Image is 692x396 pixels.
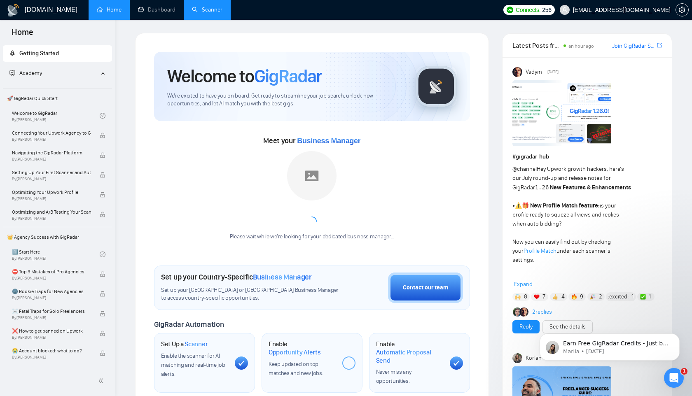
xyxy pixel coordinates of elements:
[552,294,558,300] img: 👍
[676,7,688,13] span: setting
[512,40,561,51] span: Latest Posts from the GigRadar Community
[608,292,629,301] span: :excited:
[19,50,59,57] span: Getting Started
[253,273,312,282] span: Business Manager
[161,352,225,377] span: Enable the scanner for AI matching and real-time job alerts.
[526,354,542,363] span: Korlan
[514,281,533,288] span: Expand
[12,327,91,335] span: ❌ How to get banned on Upwork
[5,26,40,44] span: Home
[535,184,549,191] code: 1.26
[154,320,224,329] span: GigRadar Automation
[269,348,321,356] span: Opportunity Alerts
[547,68,559,76] span: [DATE]
[532,308,552,316] a: 2replies
[307,217,317,226] span: loading
[515,294,521,300] img: 🙌
[100,133,105,138] span: lock
[513,307,522,317] img: Alex B
[657,42,662,49] a: export
[550,184,631,191] strong: New Features & Enhancements
[376,368,411,384] span: Never miss any opportunities.
[100,311,105,317] span: lock
[4,229,111,245] span: 👑 Agency Success with GigRadar
[269,361,323,377] span: Keep updated on top matches and new jobs.
[100,271,105,277] span: lock
[640,294,646,300] img: ✅
[542,293,545,301] span: 7
[9,70,15,76] span: fund-projection-screen
[590,294,596,300] img: 🎉
[534,294,540,300] img: ❤️
[388,273,463,303] button: Contact our team
[524,247,556,254] a: Profile Match
[254,65,322,87] span: GigRadar
[100,350,105,356] span: lock
[3,45,112,62] li: Getting Started
[580,293,583,301] span: 9
[512,353,522,363] img: Korlan
[631,293,634,301] span: 1
[516,5,540,14] span: Connects:
[12,347,91,355] span: 😭 Account blocked: what to do?
[12,168,91,177] span: Setting Up Your First Scanner and Auto-Bidder
[138,6,175,13] a: dashboardDashboard
[568,43,594,49] span: an hour ago
[12,129,91,137] span: Connecting Your Upwork Agency to GigRadar
[12,335,91,340] span: By [PERSON_NAME]
[530,202,600,209] strong: New Profile Match feature:
[9,50,15,56] span: rocket
[97,6,122,13] a: homeHome
[542,5,551,14] span: 256
[100,331,105,336] span: lock
[12,296,91,300] span: By [PERSON_NAME]
[287,151,337,200] img: placeholder.png
[12,216,91,221] span: By [PERSON_NAME]
[612,42,655,51] a: Join GigRadar Slack Community
[571,294,577,300] img: 🔥
[100,172,105,178] span: lock
[12,137,91,142] span: By [PERSON_NAME]
[297,137,360,145] span: Business Manager
[403,283,448,292] div: Contact our team
[562,7,568,13] span: user
[12,315,91,320] span: By [PERSON_NAME]
[12,188,91,196] span: Optimizing Your Upwork Profile
[12,245,100,263] a: 1️⃣ Start HereBy[PERSON_NAME]
[681,368,687,375] span: 1
[416,66,457,107] img: gigradar-logo.png
[161,340,208,348] h1: Set Up a
[512,80,611,146] img: F09AC4U7ATU-image.png
[12,268,91,276] span: ⛔ Top 3 Mistakes of Pro Agencies
[12,177,91,182] span: By [PERSON_NAME]
[519,322,533,331] a: Reply
[98,377,106,385] span: double-left
[4,90,111,107] span: 🚀 GigRadar Quick Start
[161,287,342,302] span: Set up your [GEOGRAPHIC_DATA] or [GEOGRAPHIC_DATA] Business Manager to access country-specific op...
[515,202,522,209] span: ⚠️
[561,293,565,301] span: 4
[100,212,105,217] span: lock
[100,152,105,158] span: lock
[12,276,91,281] span: By [PERSON_NAME]
[12,196,91,201] span: By [PERSON_NAME]
[12,287,91,296] span: 🌚 Rookie Traps for New Agencies
[100,113,105,119] span: check-circle
[527,316,692,374] iframe: Intercom notifications message
[664,368,684,388] iframe: Intercom live chat
[512,165,537,172] span: @channel
[12,149,91,157] span: Navigating the GigRadar Platform
[522,202,529,209] span: 🎁
[100,252,105,257] span: check-circle
[9,70,42,77] span: Academy
[185,340,208,348] span: Scanner
[192,6,222,13] a: searchScanner
[512,67,522,77] img: Vadym
[526,68,542,77] span: Vadym
[676,3,689,16] button: setting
